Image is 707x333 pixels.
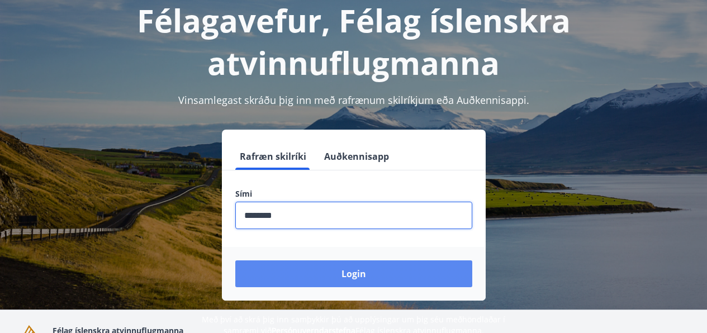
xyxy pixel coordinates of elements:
label: Sími [235,188,472,199]
span: Vinsamlegast skráðu þig inn með rafrænum skilríkjum eða Auðkennisappi. [178,93,529,107]
button: Rafræn skilríki [235,143,311,170]
button: Auðkennisapp [320,143,393,170]
button: Login [235,260,472,287]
